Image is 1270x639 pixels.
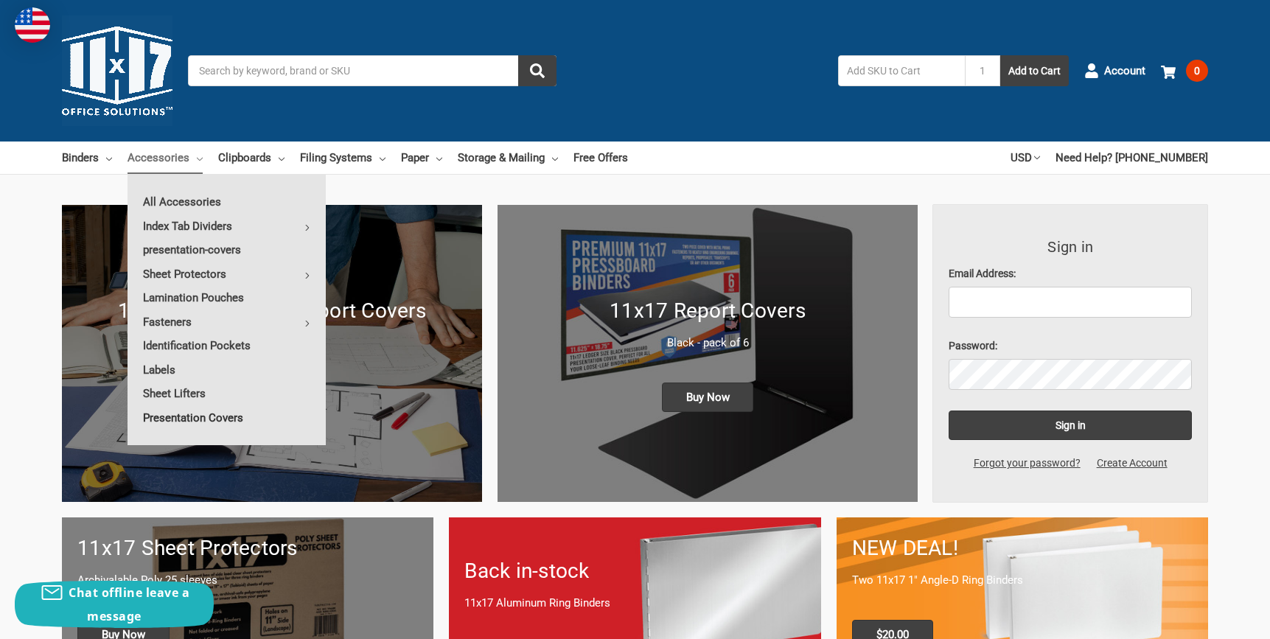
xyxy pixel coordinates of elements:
[128,142,203,174] a: Accessories
[77,335,467,352] p: They are back
[513,296,902,327] h1: 11x17 Report Covers
[949,266,1192,282] label: Email Address:
[1089,455,1176,471] a: Create Account
[1056,142,1208,174] a: Need Help? [PHONE_NUMBER]
[128,214,326,238] a: Index Tab Dividers
[62,205,482,502] img: New 11x17 Pressboard Binders
[128,358,326,382] a: Labels
[1011,142,1040,174] a: USD
[662,383,754,412] span: Buy Now
[15,581,214,628] button: Chat offline leave a message
[573,142,628,174] a: Free Offers
[128,334,326,357] a: Identification Pockets
[458,142,558,174] a: Storage & Mailing
[966,455,1089,471] a: Forgot your password?
[1084,52,1145,90] a: Account
[1161,52,1208,90] a: 0
[949,338,1192,354] label: Password:
[498,205,918,502] img: 11x17 Report Covers
[128,190,326,214] a: All Accessories
[949,236,1192,258] h3: Sign in
[77,572,418,589] p: Archivalable Poly 25 sleeves
[69,584,189,624] span: Chat offline leave a message
[949,411,1192,440] input: Sign in
[1000,55,1069,86] button: Add to Cart
[15,7,50,43] img: duty and tax information for United States
[1186,60,1208,82] span: 0
[62,15,172,126] img: 11x17.com
[128,286,326,310] a: Lamination Pouches
[498,205,918,502] a: 11x17 Report Covers 11x17 Report Covers Black - pack of 6 Buy Now
[218,142,285,174] a: Clipboards
[513,335,902,352] p: Black - pack of 6
[128,406,326,430] a: Presentation Covers
[77,296,467,327] h1: 11x17 Pressboard Report Covers
[62,205,482,502] a: New 11x17 Pressboard Binders 11x17 Pressboard Report Covers They are back Buy now
[128,238,326,262] a: presentation-covers
[77,533,418,564] h1: 11x17 Sheet Protectors
[464,595,805,612] p: 11x17 Aluminum Ring Binders
[852,533,1193,564] h1: NEW DEAL!
[62,142,112,174] a: Binders
[128,262,326,286] a: Sheet Protectors
[1104,63,1145,80] span: Account
[838,55,965,86] input: Add SKU to Cart
[128,310,326,334] a: Fasteners
[852,572,1193,589] p: Two 11x17 1" Angle-D Ring Binders
[188,55,557,86] input: Search by keyword, brand or SKU
[300,142,385,174] a: Filing Systems
[128,382,326,405] a: Sheet Lifters
[464,556,805,587] h1: Back in-stock
[401,142,442,174] a: Paper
